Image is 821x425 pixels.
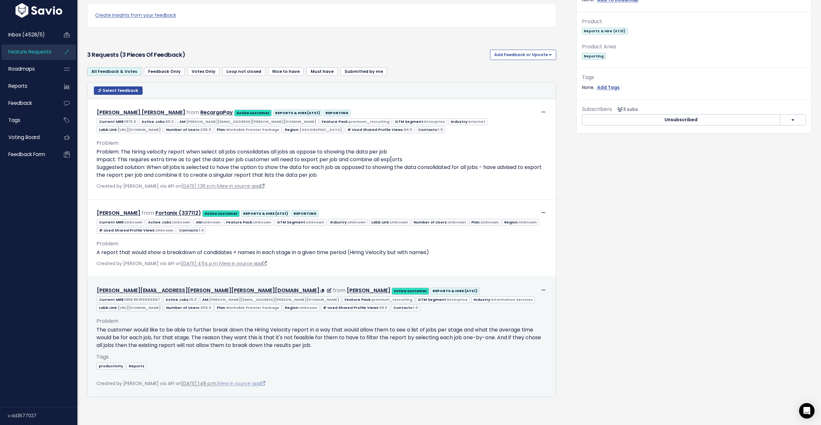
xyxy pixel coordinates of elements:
[95,11,548,19] a: Create insights from your feedback
[379,305,387,310] span: 59.0
[181,183,216,189] a: [DATE] 1:36 p.m.
[582,73,806,82] div: Tags
[345,126,415,133] span: # Used Shared Profile Views:
[2,62,54,76] a: Roadmaps
[97,118,138,125] span: Current MRR:
[424,119,445,124] span: Enterprise
[96,260,267,267] span: Created by [PERSON_NAME] via API on |
[393,118,447,125] span: GTM Segment:
[8,48,51,55] span: Feature Requests
[582,28,628,35] span: Reports & Hire (ATS1)
[96,183,265,189] span: Created by [PERSON_NAME] via API on |
[2,147,54,162] a: Feedback form
[321,304,390,311] span: # Used Shared Profile Views:
[306,67,338,76] a: Must have
[125,119,136,124] span: 1875.0
[222,67,265,76] a: Loop not closed
[164,304,213,311] span: Number of Users:
[411,219,468,226] span: Number of Users:
[96,353,109,361] span: Tags
[181,380,217,387] a: [DATE] 1:48 p.m.
[275,219,326,226] span: GTM Segment:
[299,305,317,310] span: Unknown
[299,127,342,132] span: [GEOGRAPHIC_DATA]
[200,296,341,303] span: AM:
[163,296,199,303] span: Active Jobs:
[390,220,408,225] span: Unknown
[404,127,412,132] span: 94.0
[224,219,274,226] span: Feature Pack:
[139,118,176,125] span: Active Jobs:
[519,220,537,225] span: Unknown
[96,326,547,349] p: The customer would like to be able to further break down the Hiring Velocity report in a way that...
[253,220,271,225] span: Unknown
[96,139,118,147] span: Problem
[125,220,143,225] span: Unknown
[215,126,281,133] span: Plan:
[2,79,54,94] a: Reports
[194,219,223,226] span: AM:
[103,88,138,93] span: Select feedback
[369,219,410,226] span: Labb Link:
[125,297,160,302] span: 1858.96416666667
[146,219,192,226] span: Active Jobs:
[126,363,146,370] span: Reports
[8,117,20,124] span: Tags
[416,126,445,133] span: Contacts:
[97,209,140,217] a: [PERSON_NAME]
[328,219,368,226] span: Industry:
[126,362,146,369] a: Reports
[94,86,143,95] button: Select feedback
[96,249,547,256] p: A report that would show a breakdown of candidates + names in each stage in a given time period (...
[200,305,211,310] span: 405.0
[2,113,54,128] a: Tags
[468,119,485,124] span: Internet
[226,127,279,132] span: Workable Premier Package
[209,297,339,302] span: [PERSON_NAME][EMAIL_ADDRESS][PERSON_NAME][DOMAIN_NAME]
[2,130,54,145] a: Voting Board
[481,220,499,225] span: Unknown
[799,403,815,419] div: Open Intercom Messenger
[582,114,780,126] button: Unsubscribed
[2,96,54,111] a: Feedback
[218,380,265,387] a: View in source app
[14,3,64,18] img: logo-white.9d6f32f41409.svg
[8,407,77,424] div: v.dd3577027
[582,53,606,60] span: Reporting
[582,84,806,92] div: None.
[172,220,190,225] span: Unknown
[155,209,201,217] a: Fortanix (337112)
[96,363,125,370] span: productivity
[97,219,145,226] span: Current MRR:
[97,296,162,303] span: Current MRR:
[471,296,535,303] span: Industry:
[8,100,32,106] span: Feedback
[181,260,219,267] a: [DATE] 4:54 p.m.
[187,67,220,76] a: Votes Only
[490,50,556,60] button: Add Feedback or Upvote
[8,31,45,38] span: Inbox (4528/5)
[87,67,141,76] a: All Feedback & Votes
[186,109,199,116] span: from
[597,84,620,92] a: Add Tags
[200,109,233,116] a: RecargaPay
[349,119,389,124] span: premium_recruiting
[2,27,54,42] a: Inbox (4528/5)
[97,287,319,294] a: [PERSON_NAME][EMAIL_ADDRESS][PERSON_NAME][PERSON_NAME][DOMAIN_NAME]
[582,42,806,52] div: Product Area
[615,106,638,113] span: <p><strong>Subscribers</strong><br><br> - Darragh O'Sullivan<br> - Annie Prevezanou<br> - Mariann...
[203,220,221,225] span: Unknown
[340,67,387,76] a: Submitted by me
[166,119,174,124] span: 55.0
[283,126,344,133] span: Region:
[394,288,427,293] strong: Active customer
[96,240,118,247] span: Problem
[215,304,281,311] span: Plan:
[491,297,533,302] span: Information Services
[348,220,366,225] span: Unknown
[218,183,265,189] a: View in source app
[155,228,174,233] span: Unknown
[220,260,267,267] a: View in source app
[333,287,345,294] span: from
[413,305,418,310] span: 1.0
